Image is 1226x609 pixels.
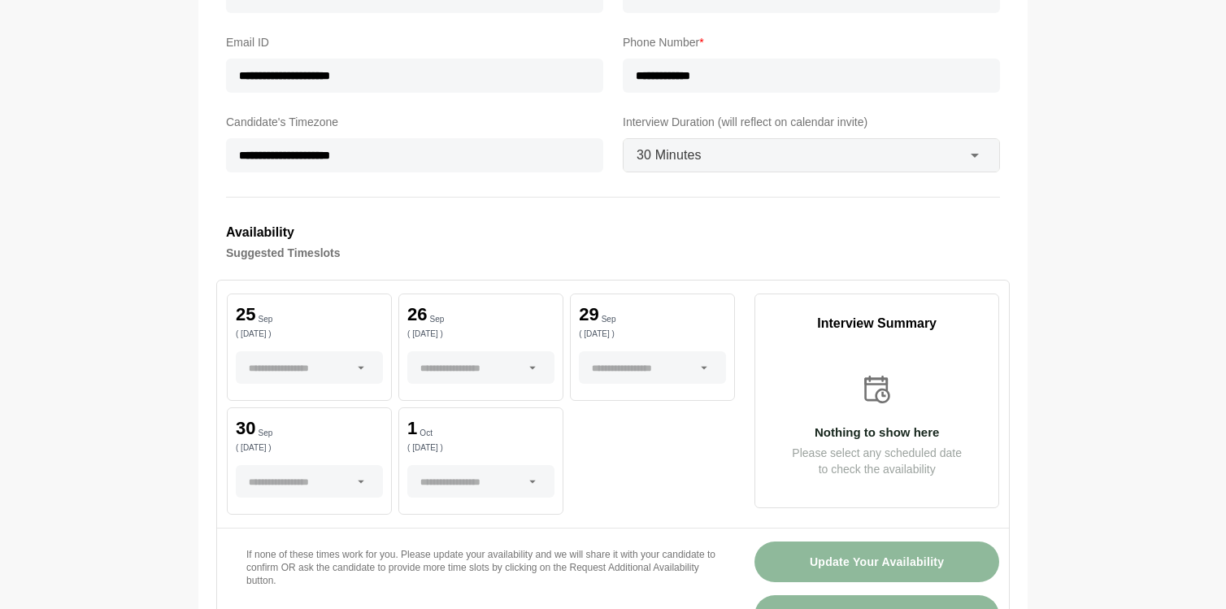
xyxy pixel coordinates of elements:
p: 29 [579,306,598,324]
p: Sep [258,315,272,324]
p: ( [DATE] ) [579,330,726,338]
span: 30 Minutes [637,145,702,166]
p: ( [DATE] ) [407,444,554,452]
p: 26 [407,306,427,324]
p: 30 [236,420,255,437]
p: 25 [236,306,255,324]
p: Nothing to show here [755,426,998,438]
p: Sep [602,315,616,324]
p: Sep [258,429,272,437]
label: Interview Duration (will reflect on calendar invite) [623,112,1000,132]
label: Email ID [226,33,603,52]
p: Oct [420,429,433,437]
p: 1 [407,420,417,437]
p: ( [DATE] ) [236,444,383,452]
p: Sep [430,315,445,324]
p: Interview Summary [755,314,998,333]
h4: Suggested Timeslots [226,243,1000,263]
img: calender [860,372,894,407]
label: Phone Number [623,33,1000,52]
p: Please select any scheduled date to check the availability [755,445,998,477]
p: If none of these times work for you. Please update your availability and we will share it with yo... [246,548,715,587]
label: Candidate's Timezone [226,112,603,132]
h3: Availability [226,222,1000,243]
p: ( [DATE] ) [407,330,554,338]
button: Update Your Availability [754,542,999,582]
p: ( [DATE] ) [236,330,383,338]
